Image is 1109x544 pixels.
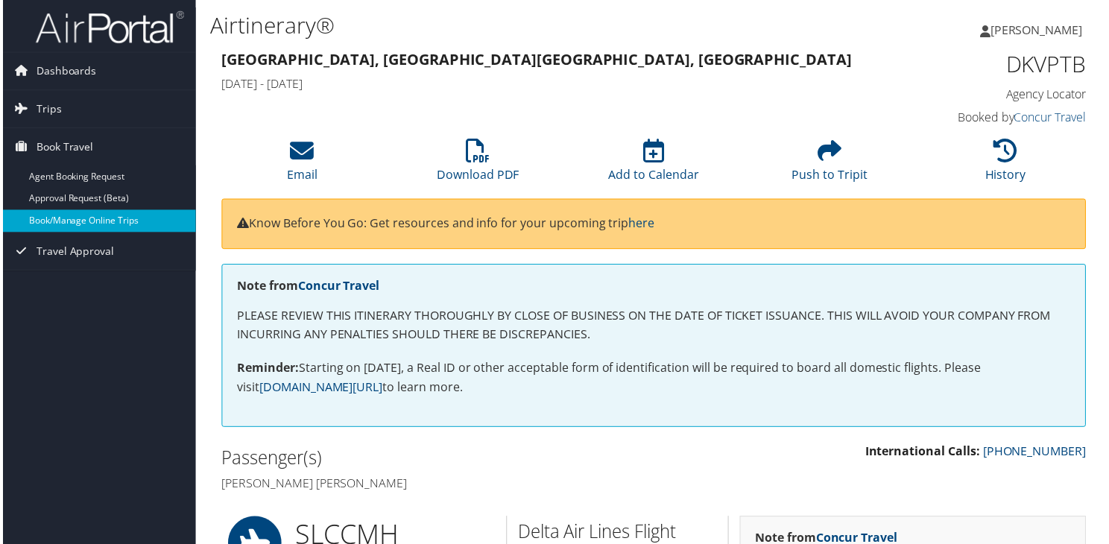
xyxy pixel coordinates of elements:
[236,361,297,378] strong: Reminder:
[33,10,182,45] img: airportal-logo.png
[629,216,655,233] a: here
[236,308,1073,346] p: PLEASE REVIEW THIS ITINERARY THOROUGHLY BY CLOSE OF BUSINESS ON THE DATE OF TICKET ISSUANCE. THIS...
[609,148,700,183] a: Add to Calendar
[988,148,1029,183] a: History
[985,445,1089,461] a: [PHONE_NUMBER]
[34,129,91,166] span: Book Travel
[888,49,1089,80] h1: DKVPTB
[888,110,1089,126] h4: Booked by
[297,279,379,295] a: Concur Travel
[236,279,379,295] strong: Note from
[982,7,1100,52] a: [PERSON_NAME]
[220,478,643,494] h4: [PERSON_NAME] [PERSON_NAME]
[236,215,1073,235] p: Know Before You Go: Get resources and info for your upcoming trip
[993,22,1085,38] span: [PERSON_NAME]
[285,148,316,183] a: Email
[34,53,94,90] span: Dashboards
[34,91,59,128] span: Trips
[220,49,853,69] strong: [GEOGRAPHIC_DATA], [GEOGRAPHIC_DATA] [GEOGRAPHIC_DATA], [GEOGRAPHIC_DATA]
[867,445,982,461] strong: International Calls:
[888,86,1089,103] h4: Agency Locator
[209,10,803,41] h1: Airtinerary®
[258,381,382,397] a: [DOMAIN_NAME][URL]
[793,148,869,183] a: Push to Tripit
[220,76,866,92] h4: [DATE] - [DATE]
[34,234,112,271] span: Travel Approval
[436,148,519,183] a: Download PDF
[220,447,643,472] h2: Passenger(s)
[236,361,1073,399] p: Starting on [DATE], a Real ID or other acceptable form of identification will be required to boar...
[1017,110,1089,126] a: Concur Travel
